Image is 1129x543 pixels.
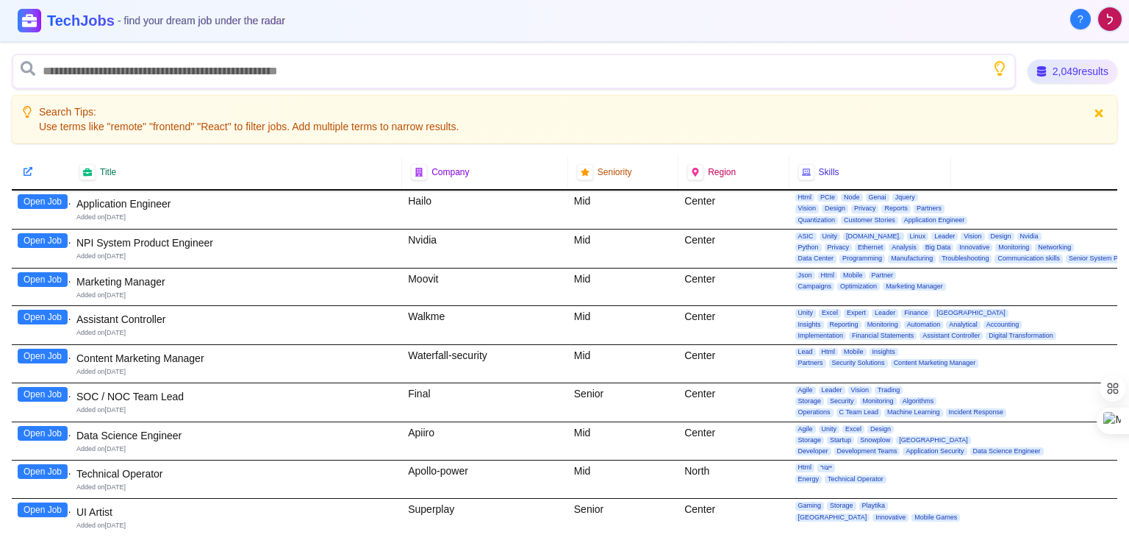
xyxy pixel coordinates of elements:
[678,461,789,498] div: North
[911,514,960,522] span: Mobile Games
[76,505,396,519] div: UI Artist
[76,196,396,211] div: Application Engineer
[961,233,984,241] span: Vision
[678,422,789,461] div: Center
[39,119,459,134] p: Use terms like "remote" "frontend" "React" to filter jobs. Add multiple terms to narrow results.
[892,194,918,202] span: Jquery
[795,464,815,472] span: Html
[829,359,888,367] span: Security Solutions
[849,332,917,340] span: Financial Statements
[834,447,900,455] span: Development Teams
[47,10,285,31] h1: TechJobs
[819,348,839,356] span: Html
[817,464,835,472] span: ייצור
[402,499,568,536] div: Superplay
[820,233,841,241] span: Unity
[795,359,826,367] span: Partners
[1070,9,1091,29] button: About Techjobs
[827,436,854,444] span: Startup
[903,447,967,455] span: Application Security
[678,269,789,306] div: Center
[76,389,396,404] div: SOC / NOC Team Lead
[18,503,68,517] button: Open Job
[795,408,834,416] span: Operations
[851,205,879,213] span: Privacy
[795,271,815,280] span: Json
[896,436,971,444] span: [GEOGRAPHIC_DATA]
[76,483,396,492] div: Added on [DATE]
[992,61,1007,76] button: Show search tips
[795,425,816,433] span: Agile
[939,255,992,263] span: Troubleshooting
[869,271,897,280] span: Partner
[819,309,841,317] span: Excel
[76,521,396,530] div: Added on [DATE]
[875,386,903,394] span: Trading
[946,321,981,329] span: Analytical
[844,309,869,317] span: Expert
[118,15,285,26] span: - find your dream job under the radar
[402,422,568,461] div: Apiiro
[18,233,68,248] button: Open Job
[795,321,824,329] span: Insights
[860,397,897,405] span: Monitoring
[819,425,840,433] span: Unity
[18,387,68,402] button: Open Job
[827,502,856,510] span: Storage
[568,383,678,422] div: Senior
[842,425,864,433] span: Excel
[904,321,944,329] span: Automation
[18,349,68,363] button: Open Job
[817,194,838,202] span: PCIe
[907,233,929,241] span: Linux
[402,191,568,229] div: Hailo
[859,502,889,510] span: Playtika
[402,306,568,344] div: Walkme
[866,194,889,202] span: Genai
[795,447,831,455] span: Developer
[995,244,1032,252] span: Monitoring
[76,444,396,454] div: Added on [DATE]
[76,252,396,261] div: Added on [DATE]
[988,233,1014,241] span: Design
[76,405,396,415] div: Added on [DATE]
[568,269,678,306] div: Mid
[76,312,396,327] div: Assistant Controller
[855,244,886,252] span: Ethernet
[76,367,396,377] div: Added on [DATE]
[568,230,678,268] div: Mid
[931,233,958,241] span: Leader
[920,332,983,340] span: Assistant Controller
[857,436,893,444] span: Snowplow
[827,397,857,405] span: Security
[795,233,817,241] span: ASIC
[18,426,68,441] button: Open Job
[795,244,822,252] span: Python
[889,244,920,252] span: Analysis
[1017,233,1042,241] span: Nvidia
[883,283,946,291] span: Marketing Manager
[986,332,1056,340] span: Digital Transformation
[1097,6,1123,32] button: User menu
[402,230,568,268] div: Nvidia
[901,216,968,224] span: Application Engineer
[1078,12,1083,26] span: ?
[867,425,894,433] span: Design
[891,359,979,367] span: Content Marketing Manager
[864,321,901,329] span: Monitoring
[836,408,881,416] span: C Team Lead
[402,461,568,498] div: Apollo-power
[822,205,848,213] span: Design
[568,422,678,461] div: Mid
[922,244,954,252] span: Big Data
[18,464,68,479] button: Open Job
[848,386,872,394] span: Vision
[970,447,1044,455] span: Data Science Engineer
[840,271,866,280] span: Mobile
[825,244,853,252] span: Privacy
[819,166,839,178] span: Skills
[881,205,911,213] span: Reports
[39,104,459,119] p: Search Tips:
[827,321,861,329] span: Reporting
[402,345,568,383] div: Waterfall-security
